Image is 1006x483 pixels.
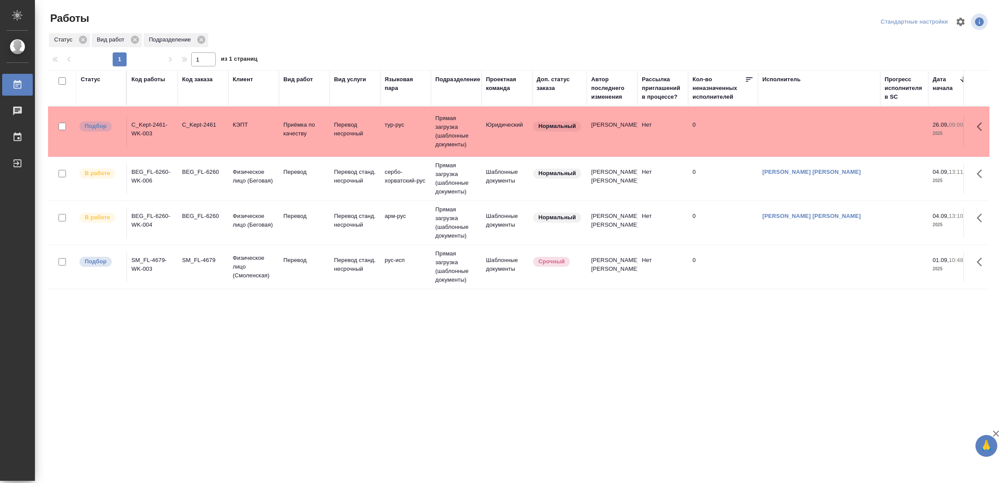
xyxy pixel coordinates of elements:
div: BEG_FL-6260 [182,212,224,221]
td: Нет [637,163,688,194]
p: Приёмка по качеству [283,121,325,138]
p: 26.09, [933,121,949,128]
td: 0 [688,252,758,282]
p: 2025 [933,221,968,229]
td: BEG_FL-6260-WK-004 [127,207,178,238]
td: [PERSON_NAME] [PERSON_NAME] [587,163,637,194]
div: Статус [81,75,100,84]
td: Юридический [482,116,532,147]
p: Статус [54,35,76,44]
span: 🙏 [979,437,994,455]
td: [PERSON_NAME] [PERSON_NAME] [587,252,637,282]
td: 0 [688,116,758,147]
button: Здесь прячутся важные кнопки [972,252,992,273]
div: C_Kept-2461 [182,121,224,129]
div: Код работы [131,75,165,84]
p: Физическое лицо (Беговая) [233,212,275,229]
p: 09:00 [949,121,963,128]
div: Код заказа [182,75,213,84]
td: тур-рус [380,116,431,147]
p: 13:11 [949,169,963,175]
p: 01.09, [933,257,949,263]
div: split button [879,15,950,29]
td: Нет [637,252,688,282]
p: Перевод [283,168,325,176]
span: Посмотреть информацию [971,14,989,30]
p: 10:48 [949,257,963,263]
td: Нет [637,116,688,147]
p: Подбор [85,122,107,131]
div: Исполнитель выполняет работу [79,168,122,179]
p: В работе [85,213,110,222]
button: Здесь прячутся важные кнопки [972,163,992,184]
p: Вид работ [97,35,127,44]
td: Прямая загрузка (шаблонные документы) [431,157,482,200]
td: [PERSON_NAME] [587,116,637,147]
p: 13:10 [949,213,963,219]
td: Нет [637,207,688,238]
td: C_Kept-2461-WK-003 [127,116,178,147]
p: Подбор [85,257,107,266]
td: Шаблонные документы [482,207,532,238]
p: КЭПТ [233,121,275,129]
a: [PERSON_NAME] [PERSON_NAME] [762,213,861,219]
p: 2025 [933,129,968,138]
a: [PERSON_NAME] [PERSON_NAME] [762,169,861,175]
p: Срочный [538,257,565,266]
p: Перевод станд. несрочный [334,168,376,185]
p: Перевод станд. несрочный [334,256,376,273]
div: Языковая пара [385,75,427,93]
td: Прямая загрузка (шаблонные документы) [431,201,482,245]
div: Клиент [233,75,253,84]
p: Перевод [283,256,325,265]
div: BEG_FL-6260 [182,168,224,176]
span: Работы [48,11,89,25]
td: [PERSON_NAME] [PERSON_NAME] [587,207,637,238]
td: 0 [688,207,758,238]
div: Рассылка приглашений в процессе? [642,75,684,101]
p: В работе [85,169,110,178]
div: Подразделение [144,33,208,47]
td: рус-исп [380,252,431,282]
td: Шаблонные документы [482,163,532,194]
button: 🙏 [975,435,997,457]
p: 04.09, [933,213,949,219]
p: 2025 [933,176,968,185]
p: Перевод станд. несрочный [334,212,376,229]
div: Вид работ [283,75,313,84]
p: 2025 [933,265,968,273]
td: арм-рус [380,207,431,238]
div: Дата начала [933,75,959,93]
div: Исполнитель выполняет работу [79,212,122,224]
p: Физическое лицо (Беговая) [233,168,275,185]
p: Нормальный [538,122,576,131]
div: Проектная команда [486,75,528,93]
p: Нормальный [538,169,576,178]
p: Нормальный [538,213,576,222]
p: Перевод несрочный [334,121,376,138]
td: Прямая загрузка (шаблонные документы) [431,110,482,153]
div: Доп. статус заказа [537,75,582,93]
div: Подразделение [435,75,480,84]
div: Исполнитель [762,75,801,84]
div: Можно подбирать исполнителей [79,256,122,268]
td: сербо-хорватский-рус [380,163,431,194]
td: BEG_FL-6260-WK-006 [127,163,178,194]
p: Подразделение [149,35,194,44]
div: Статус [49,33,90,47]
div: Вид работ [92,33,142,47]
button: Здесь прячутся важные кнопки [972,207,992,228]
div: Прогресс исполнителя в SC [885,75,924,101]
div: Вид услуги [334,75,366,84]
p: 04.09, [933,169,949,175]
td: Прямая загрузка (шаблонные документы) [431,245,482,289]
div: SM_FL-4679 [182,256,224,265]
button: Здесь прячутся важные кнопки [972,116,992,137]
div: Кол-во неназначенных исполнителей [692,75,745,101]
span: из 1 страниц [221,54,258,66]
div: Автор последнего изменения [591,75,633,101]
td: SM_FL-4679-WK-003 [127,252,178,282]
td: Шаблонные документы [482,252,532,282]
p: Физическое лицо (Смоленская) [233,254,275,280]
p: Перевод [283,212,325,221]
